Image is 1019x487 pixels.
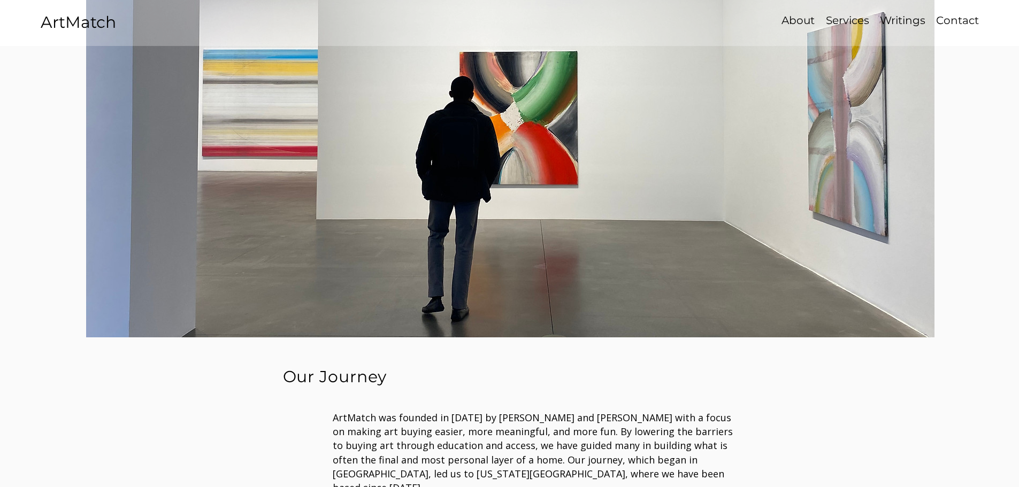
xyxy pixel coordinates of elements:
[875,13,931,28] a: Writings
[931,13,984,28] a: Contact
[776,13,820,28] a: About
[41,12,116,32] a: ArtMatch
[741,13,984,28] nav: Site
[820,13,875,28] a: Services
[931,13,984,28] p: Contact
[283,367,387,386] span: Our Journey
